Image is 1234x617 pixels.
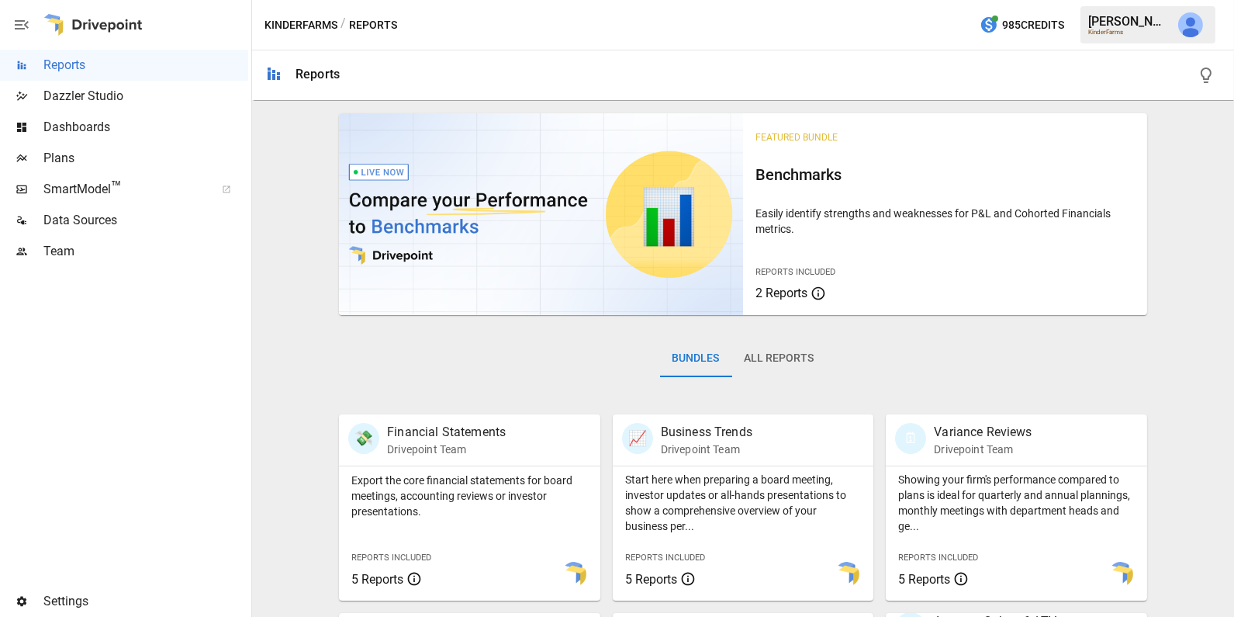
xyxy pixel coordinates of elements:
[1169,3,1212,47] button: Julie Wilton
[625,472,862,534] p: Start here when preparing a board meeting, investor updates or all-hands presentations to show a ...
[43,118,248,137] span: Dashboards
[387,442,506,457] p: Drivepoint Team
[625,553,705,563] span: Reports Included
[898,572,950,587] span: 5 Reports
[351,553,431,563] span: Reports Included
[340,16,346,35] div: /
[835,562,859,587] img: smart model
[898,553,978,563] span: Reports Included
[43,56,248,75] span: Reports
[1002,16,1064,35] span: 985 Credits
[973,11,1070,40] button: 985Credits
[755,286,807,300] span: 2 Reports
[755,267,835,277] span: Reports Included
[1088,14,1169,29] div: [PERSON_NAME]
[43,211,248,230] span: Data Sources
[348,423,379,454] div: 💸
[264,16,337,35] button: KinderFarms
[625,572,677,587] span: 5 Reports
[934,423,1032,442] p: Variance Reviews
[351,572,403,587] span: 5 Reports
[43,592,248,611] span: Settings
[934,442,1032,457] p: Drivepoint Team
[43,87,248,106] span: Dazzler Studio
[43,242,248,261] span: Team
[111,178,122,197] span: ™
[339,113,743,315] img: video thumbnail
[351,473,588,519] p: Export the core financial statements for board meetings, accounting reviews or investor presentat...
[755,132,838,143] span: Featured Bundle
[661,423,752,442] p: Business Trends
[1088,29,1169,36] div: KinderFarms
[732,340,827,377] button: All Reports
[622,423,653,454] div: 📈
[660,340,732,377] button: Bundles
[898,472,1135,534] p: Showing your firm's performance compared to plans is ideal for quarterly and annual plannings, mo...
[43,180,205,199] span: SmartModel
[661,442,752,457] p: Drivepoint Team
[296,67,340,81] div: Reports
[755,162,1135,187] h6: Benchmarks
[43,149,248,168] span: Plans
[1108,562,1133,587] img: smart model
[895,423,926,454] div: 🗓
[755,206,1135,237] p: Easily identify strengths and weaknesses for P&L and Cohorted Financials metrics.
[387,423,506,442] p: Financial Statements
[1178,12,1203,37] img: Julie Wilton
[562,562,586,587] img: smart model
